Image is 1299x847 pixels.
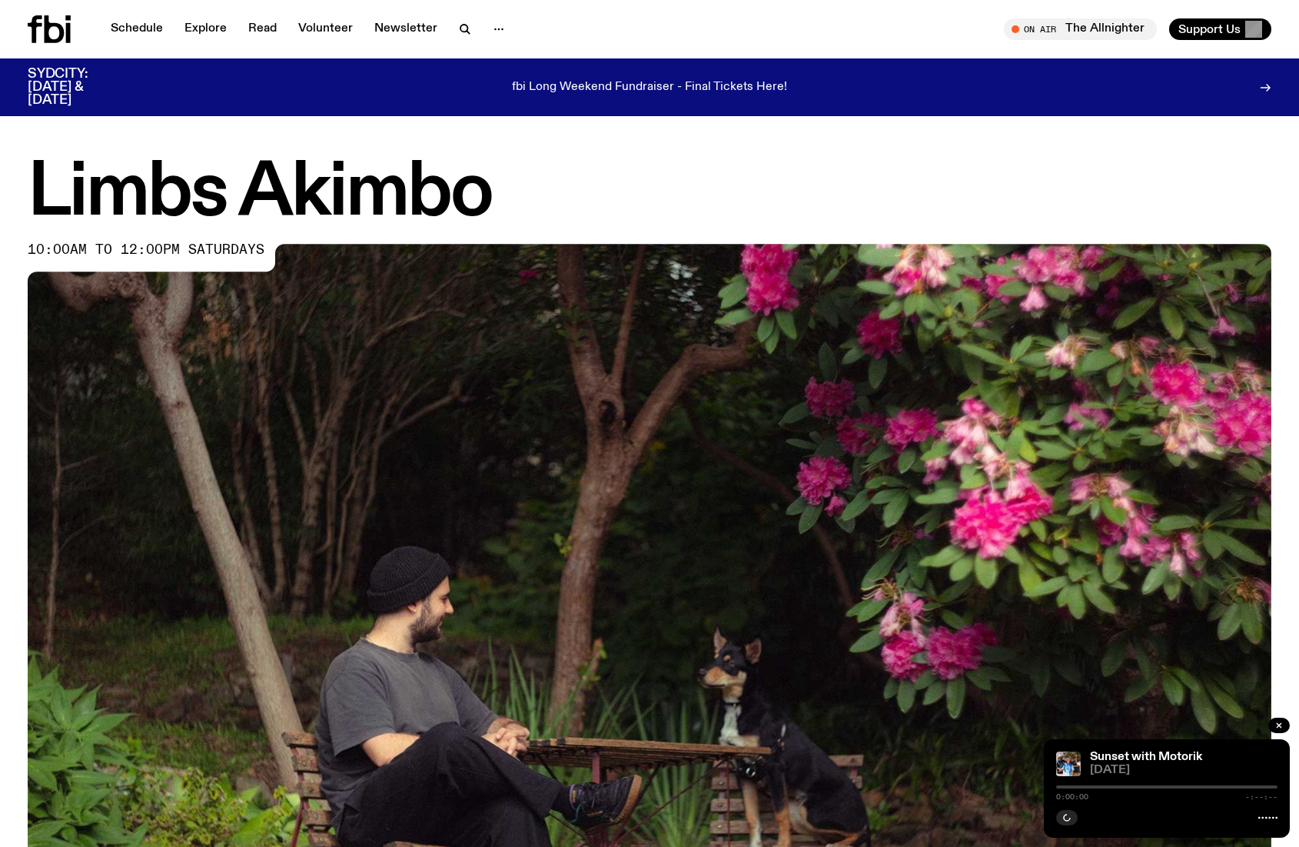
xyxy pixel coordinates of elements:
a: Volunteer [289,18,362,40]
button: On AirThe Allnighter [1004,18,1157,40]
button: Support Us [1169,18,1271,40]
a: Read [239,18,286,40]
span: -:--:-- [1245,793,1277,801]
span: Support Us [1178,22,1241,36]
h3: SYDCITY: [DATE] & [DATE] [28,68,126,107]
p: fbi Long Weekend Fundraiser - Final Tickets Here! [512,81,787,95]
a: Newsletter [365,18,447,40]
a: Sunset with Motorik [1090,751,1202,763]
span: 0:00:00 [1056,793,1088,801]
span: [DATE] [1090,765,1277,776]
span: 10:00am to 12:00pm saturdays [28,244,264,256]
img: Andrew, Reenie, and Pat stand in a row, smiling at the camera, in dappled light with a vine leafe... [1056,752,1081,776]
h1: Limbs Akimbo [28,159,1271,228]
a: Explore [175,18,236,40]
a: Schedule [101,18,172,40]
